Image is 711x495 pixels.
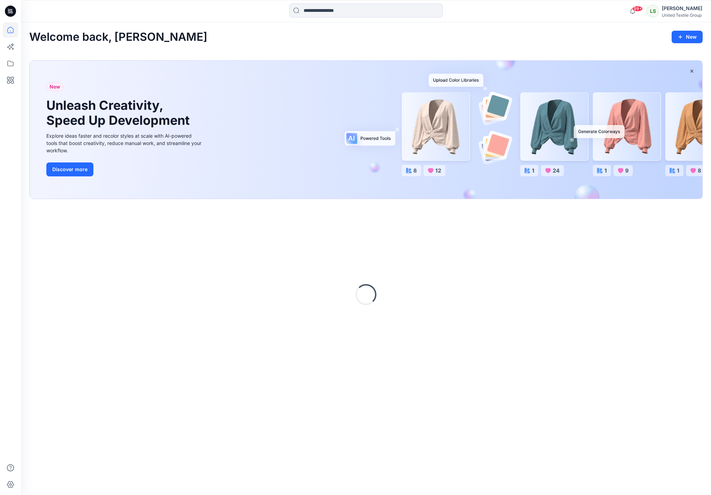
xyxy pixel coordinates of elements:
[29,31,207,44] h2: Welcome back, [PERSON_NAME]
[672,31,703,43] button: New
[647,5,659,17] div: LS
[46,132,203,154] div: Explore ideas faster and recolor styles at scale with AI-powered tools that boost creativity, red...
[662,13,702,18] div: United Textile Group
[49,83,60,91] span: New
[632,6,643,12] span: 99+
[46,162,203,176] a: Discover more
[46,162,93,176] button: Discover more
[46,98,193,128] h1: Unleash Creativity, Speed Up Development
[662,4,702,13] div: [PERSON_NAME]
